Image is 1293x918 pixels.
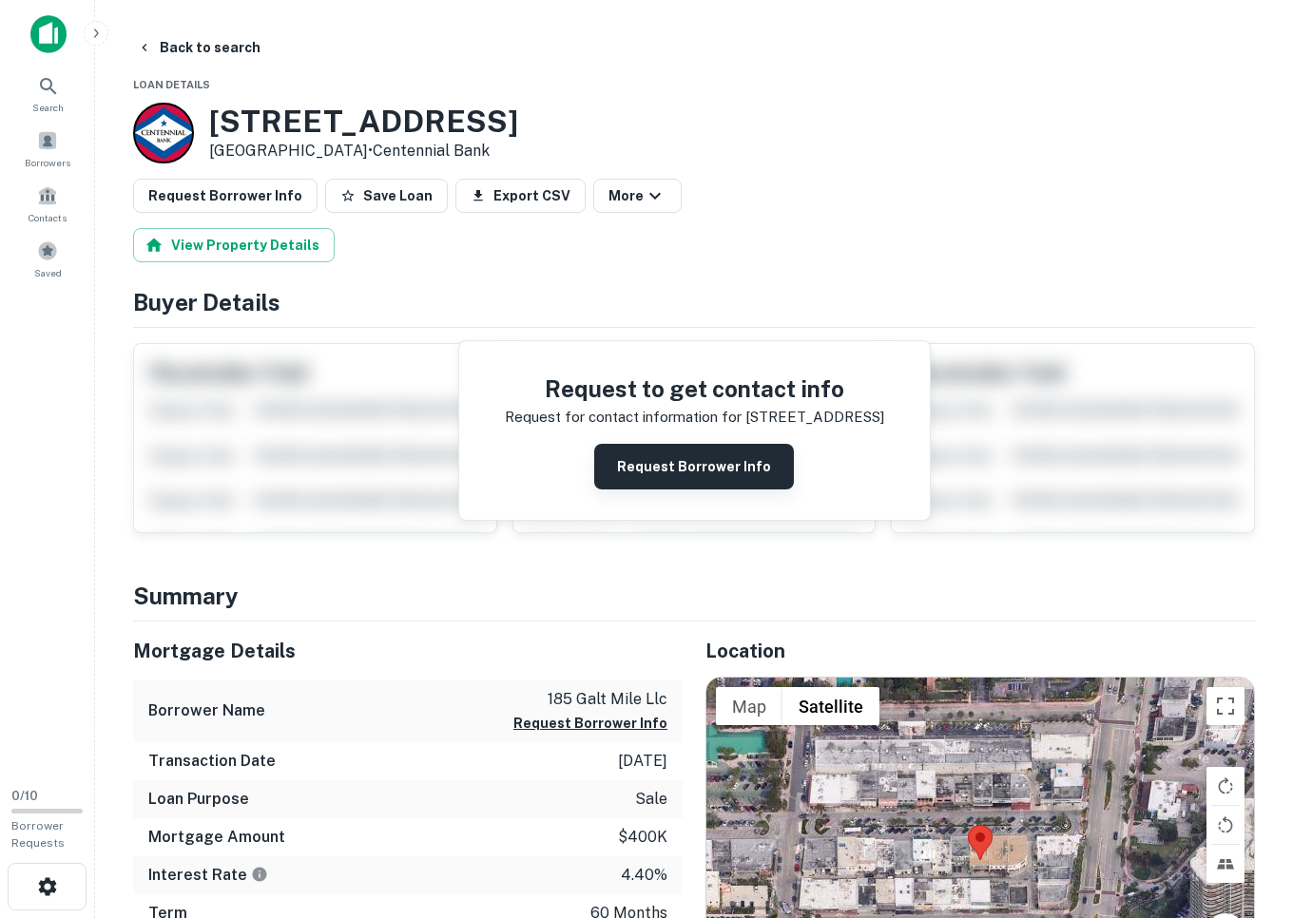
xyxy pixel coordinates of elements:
button: Export CSV [455,179,586,213]
p: 4.40% [621,864,667,887]
span: Contacts [29,210,67,225]
a: Centennial Bank [373,142,490,160]
p: Request for contact information for [505,406,742,429]
a: Borrowers [6,123,89,174]
p: [GEOGRAPHIC_DATA] • [209,140,518,163]
h4: Request to get contact info [505,372,884,406]
h6: Borrower Name [148,699,265,722]
button: Save Loan [325,179,448,213]
h3: [STREET_ADDRESS] [209,104,518,140]
h5: Mortgage Details [133,637,683,665]
button: Show street map [716,687,782,725]
p: 185 galt mile llc [513,688,667,711]
button: Request Borrower Info [594,444,794,489]
span: Loan Details [133,79,210,90]
span: 0 / 10 [11,789,38,803]
img: capitalize-icon.png [30,15,67,53]
a: Saved [6,233,89,284]
svg: The interest rates displayed on the website are for informational purposes only and may be report... [251,866,268,883]
a: Search [6,67,89,119]
button: Back to search [129,30,268,65]
h4: Buyer Details [133,285,1255,319]
p: $400k [618,826,667,849]
button: More [593,179,682,213]
button: Toggle fullscreen view [1206,687,1245,725]
h4: Summary [133,579,1255,613]
iframe: Chat Widget [1198,766,1293,857]
button: Tilt map [1206,845,1245,883]
h6: Loan Purpose [148,788,249,811]
h6: Interest Rate [148,864,268,887]
h5: Location [705,637,1255,665]
span: Borrower Requests [11,819,65,850]
span: Borrowers [25,155,70,170]
button: Show satellite imagery [782,687,879,725]
span: Search [32,100,64,115]
p: sale [635,788,667,811]
button: Request Borrower Info [513,712,667,735]
p: [DATE] [618,750,667,773]
button: Request Borrower Info [133,179,318,213]
h6: Mortgage Amount [148,826,285,849]
p: [STREET_ADDRESS] [745,406,884,429]
a: Contacts [6,178,89,229]
h6: Transaction Date [148,750,276,773]
span: Saved [34,265,62,280]
button: View Property Details [133,228,335,262]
